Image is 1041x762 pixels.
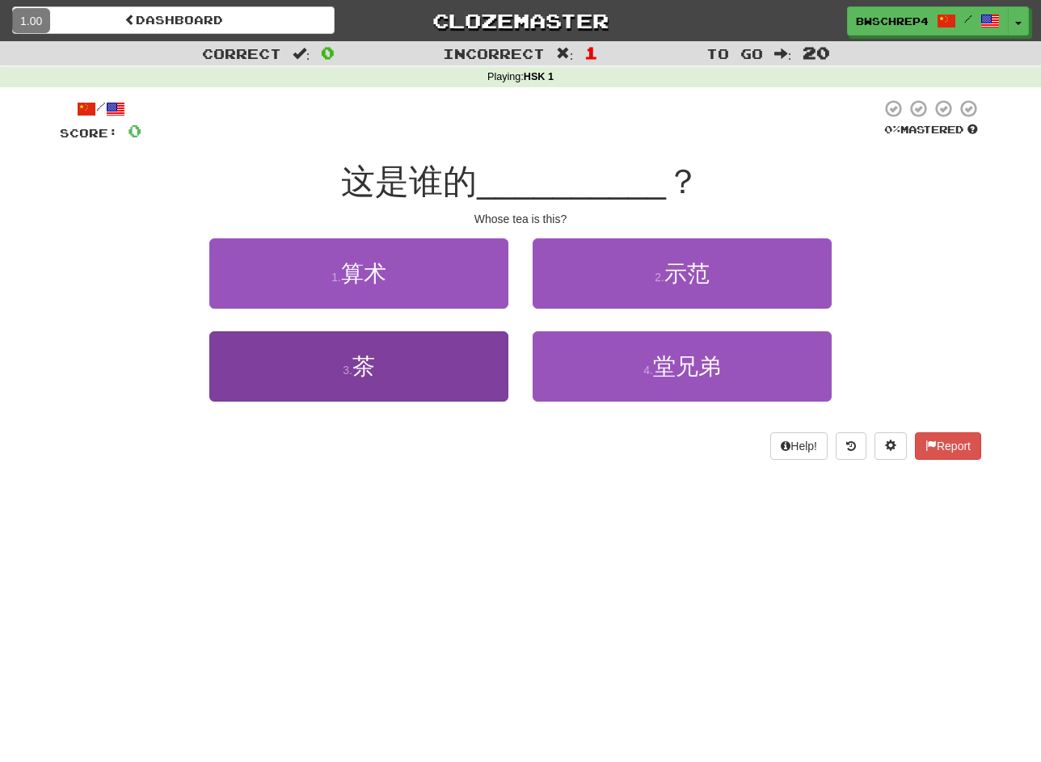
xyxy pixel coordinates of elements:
a: Dashboard [12,6,335,34]
span: 1 [584,43,598,62]
button: Round history (alt+y) [836,432,866,460]
span: To go [706,45,763,61]
span: Correct [202,45,281,61]
button: 1.算术 [209,238,508,309]
span: 0 [128,120,141,141]
span: 0 [321,43,335,62]
small: 2 . [655,271,664,284]
span: : [774,47,792,61]
span: 茶 [352,354,375,379]
span: Score: [60,126,118,140]
span: __________ [477,162,666,200]
span: 示范 [664,261,710,286]
button: 3.茶 [209,331,508,402]
span: 这是谁的 [341,162,477,200]
span: ？ [666,162,700,200]
button: 4.堂兄弟 [533,331,832,402]
button: Help! [770,432,828,460]
span: / [964,13,972,24]
small: 3 . [343,364,352,377]
div: / [60,99,141,119]
span: BWSchrep4 [856,14,929,28]
button: 2.示范 [533,238,832,309]
span: Incorrect [443,45,545,61]
span: : [556,47,574,61]
small: 1 . [331,271,341,284]
small: 4 . [643,364,653,377]
span: : [293,47,310,61]
div: Mastered [881,123,981,137]
a: Clozemaster [359,6,681,35]
div: Whose tea is this? [60,211,981,227]
span: 0 % [884,123,900,136]
span: 算术 [341,261,386,286]
button: Report [915,432,981,460]
span: 20 [803,43,830,62]
a: BWSchrep4 / [847,6,1009,36]
span: 堂兄弟 [653,354,721,379]
strong: HSK 1 [524,71,554,82]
